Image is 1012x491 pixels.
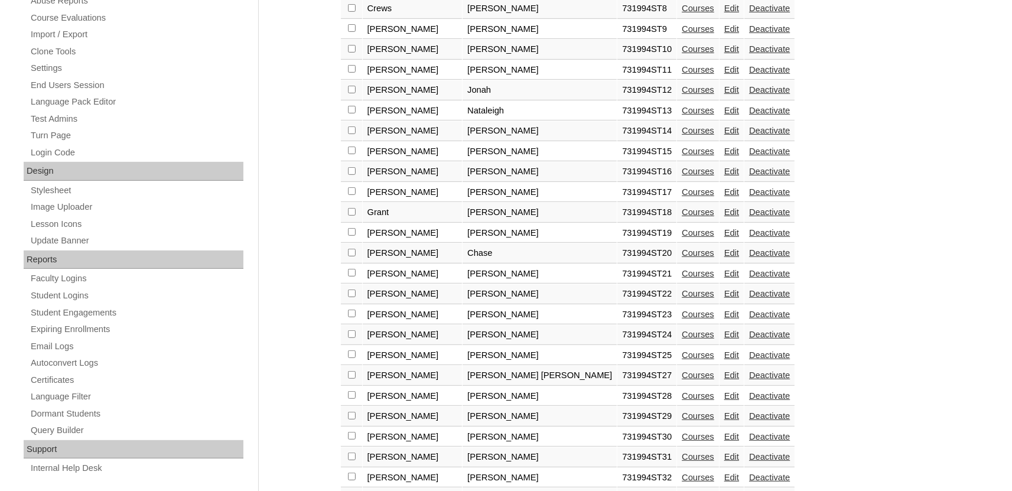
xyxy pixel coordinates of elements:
a: Courses [682,473,714,482]
a: Edit [724,187,739,197]
a: Deactivate [749,411,790,421]
a: Lesson Icons [30,217,243,232]
td: [PERSON_NAME] [363,162,463,182]
td: [PERSON_NAME] [363,243,463,264]
td: [PERSON_NAME] [363,346,463,366]
a: Stylesheet [30,183,243,198]
a: Edit [724,207,739,217]
td: [PERSON_NAME] [363,60,463,80]
a: Import / Export [30,27,243,42]
a: Deactivate [749,4,790,13]
a: Courses [682,106,714,115]
a: Internal Help Desk [30,461,243,476]
a: Courses [682,370,714,380]
a: Deactivate [749,167,790,176]
a: Deactivate [749,391,790,401]
a: Edit [724,370,739,380]
a: Edit [724,85,739,95]
td: [PERSON_NAME] [363,80,463,100]
td: [PERSON_NAME] [363,427,463,447]
td: [PERSON_NAME] [363,101,463,121]
td: [PERSON_NAME] [363,284,463,304]
a: Deactivate [749,473,790,482]
a: Courses [682,391,714,401]
a: Deactivate [749,228,790,238]
a: Edit [724,452,739,461]
a: Settings [30,61,243,76]
a: Deactivate [749,207,790,217]
td: [PERSON_NAME] [463,325,617,345]
td: 731994ST11 [617,60,676,80]
td: [PERSON_NAME] [463,264,617,284]
a: Expiring Enrollments [30,322,243,337]
a: Edit [724,432,739,441]
a: Courses [682,65,714,74]
td: 731994ST14 [617,121,676,141]
td: [PERSON_NAME] [463,183,617,203]
a: Edit [724,106,739,115]
td: Chase [463,243,617,264]
td: [PERSON_NAME] [463,447,617,467]
td: [PERSON_NAME] [PERSON_NAME] [463,366,617,386]
td: [PERSON_NAME] [363,407,463,427]
a: Edit [724,350,739,360]
a: Autoconvert Logs [30,356,243,370]
td: 731994ST22 [617,284,676,304]
td: 731994ST18 [617,203,676,223]
a: Deactivate [749,432,790,441]
td: [PERSON_NAME] [363,142,463,162]
td: 731994ST23 [617,305,676,325]
td: [PERSON_NAME] [463,386,617,407]
a: Edit [724,289,739,298]
td: [PERSON_NAME] [463,203,617,223]
a: Query Builder [30,423,243,438]
a: Courses [682,187,714,197]
td: 731994ST21 [617,264,676,284]
td: Nataleigh [463,101,617,121]
a: Courses [682,330,714,339]
td: [PERSON_NAME] [463,162,617,182]
a: Edit [724,126,739,135]
a: Student Logins [30,288,243,303]
td: 731994ST24 [617,325,676,345]
td: 731994ST19 [617,223,676,243]
a: Deactivate [749,350,790,360]
td: 731994ST12 [617,80,676,100]
td: 731994ST31 [617,447,676,467]
a: Student Engagements [30,305,243,320]
td: [PERSON_NAME] [463,468,617,488]
a: Courses [682,85,714,95]
a: Courses [682,24,714,34]
a: Courses [682,167,714,176]
a: Edit [724,269,739,278]
a: Edit [724,228,739,238]
a: Test Admins [30,112,243,126]
td: [PERSON_NAME] [463,223,617,243]
td: [PERSON_NAME] [463,19,617,40]
td: Jonah [463,80,617,100]
a: Courses [682,126,714,135]
td: [PERSON_NAME] [463,121,617,141]
a: Certificates [30,373,243,388]
a: Deactivate [749,289,790,298]
td: 731994ST17 [617,183,676,203]
a: Courses [682,4,714,13]
a: Edit [724,330,739,339]
a: Courses [682,289,714,298]
a: Deactivate [749,126,790,135]
a: Language Pack Editor [30,95,243,109]
a: Language Filter [30,389,243,404]
a: Edit [724,65,739,74]
a: Image Uploader [30,200,243,214]
td: Grant [363,203,463,223]
a: Clone Tools [30,44,243,59]
td: [PERSON_NAME] [363,183,463,203]
a: Edit [724,310,739,319]
a: Course Evaluations [30,11,243,25]
td: [PERSON_NAME] [363,325,463,345]
a: Deactivate [749,106,790,115]
a: Courses [682,269,714,278]
td: [PERSON_NAME] [463,346,617,366]
td: [PERSON_NAME] [363,447,463,467]
td: [PERSON_NAME] [363,19,463,40]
